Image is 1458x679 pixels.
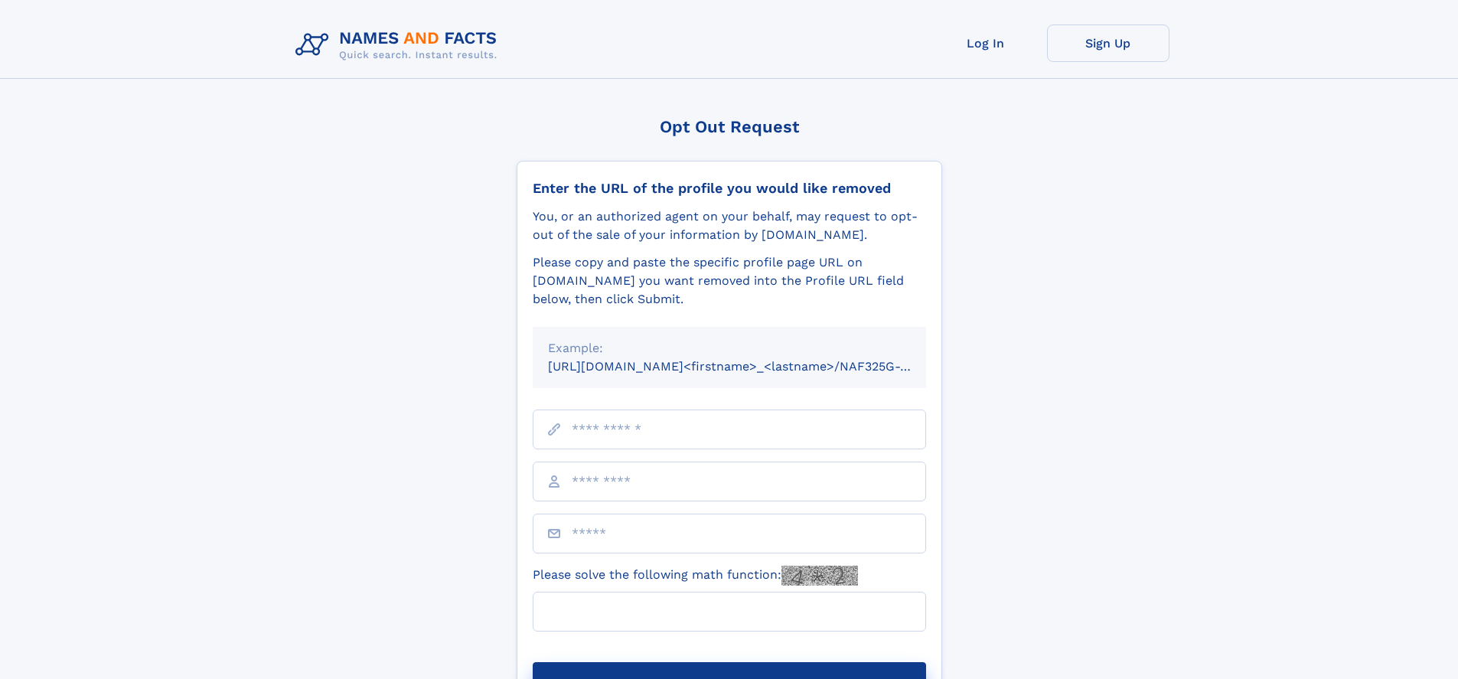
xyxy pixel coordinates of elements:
[1047,24,1169,62] a: Sign Up
[548,339,911,357] div: Example:
[517,117,942,136] div: Opt Out Request
[533,207,926,244] div: You, or an authorized agent on your behalf, may request to opt-out of the sale of your informatio...
[925,24,1047,62] a: Log In
[533,253,926,308] div: Please copy and paste the specific profile page URL on [DOMAIN_NAME] you want removed into the Pr...
[533,180,926,197] div: Enter the URL of the profile you would like removed
[289,24,510,66] img: Logo Names and Facts
[533,566,858,586] label: Please solve the following math function:
[548,359,955,374] small: [URL][DOMAIN_NAME]<firstname>_<lastname>/NAF325G-xxxxxxxx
